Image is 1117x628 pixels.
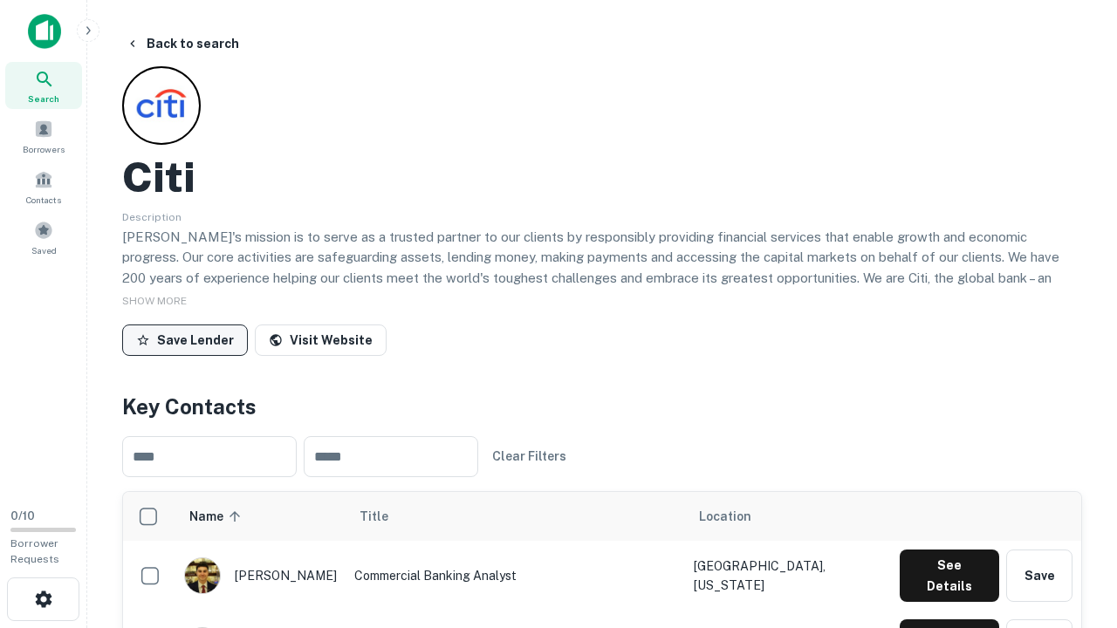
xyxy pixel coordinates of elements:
span: Search [28,92,59,106]
span: Description [122,211,182,223]
a: Saved [5,214,82,261]
span: Title [360,506,411,527]
button: Back to search [119,28,246,59]
span: Location [699,506,751,527]
th: Name [175,492,346,541]
img: capitalize-icon.png [28,14,61,49]
span: Borrowers [23,142,65,156]
span: 0 / 10 [10,509,35,522]
button: Save [1006,549,1072,602]
th: Location [685,492,891,541]
button: Save Lender [122,324,248,356]
div: [PERSON_NAME] [184,557,337,594]
span: SHOW MORE [122,295,187,307]
td: [GEOGRAPHIC_DATA], [US_STATE] [685,541,891,611]
th: Title [346,492,685,541]
h4: Key Contacts [122,391,1082,422]
a: Borrowers [5,113,82,160]
button: Clear Filters [485,440,573,472]
a: Search [5,62,82,109]
td: Commercial Banking Analyst [346,541,685,611]
img: 1753279374948 [185,558,220,593]
button: See Details [900,549,999,602]
p: [PERSON_NAME]'s mission is to serve as a trusted partner to our clients by responsibly providing ... [122,227,1082,330]
span: Name [189,506,246,527]
span: Borrower Requests [10,537,59,565]
a: Contacts [5,163,82,210]
iframe: Chat Widget [1030,488,1117,572]
h2: Citi [122,152,195,202]
span: Saved [31,243,57,257]
a: Visit Website [255,324,387,356]
span: Contacts [26,193,61,207]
